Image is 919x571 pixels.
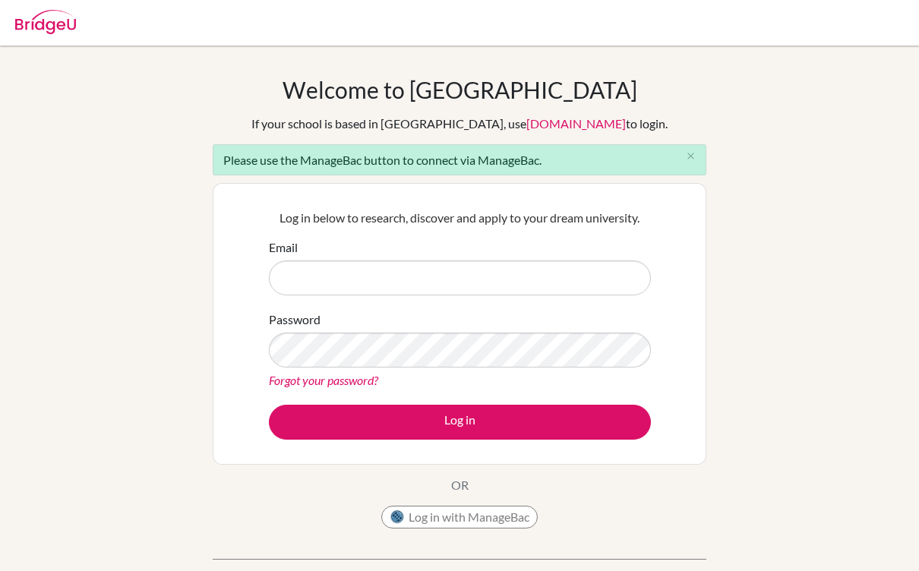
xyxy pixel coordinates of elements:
button: Close [675,145,706,168]
p: OR [451,476,469,494]
div: Please use the ManageBac button to connect via ManageBac. [213,144,706,175]
label: Password [269,311,321,329]
label: Email [269,238,298,257]
p: Log in below to research, discover and apply to your dream university. [269,209,651,227]
button: Log in [269,405,651,440]
i: close [685,150,696,162]
img: Bridge-U [15,10,76,34]
h1: Welcome to [GEOGRAPHIC_DATA] [283,76,637,103]
a: Forgot your password? [269,373,378,387]
button: Log in with ManageBac [381,506,538,528]
div: If your school is based in [GEOGRAPHIC_DATA], use to login. [251,115,668,133]
a: [DOMAIN_NAME] [526,116,626,131]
